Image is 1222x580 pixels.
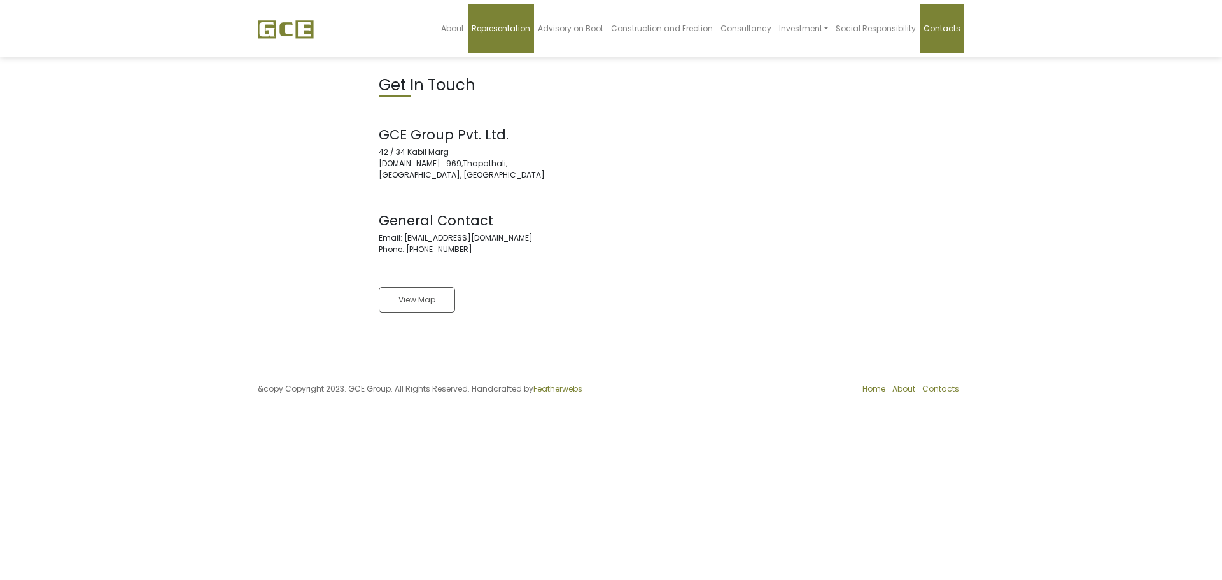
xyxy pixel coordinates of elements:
[533,383,582,394] a: Featherwebs
[924,23,960,34] span: Contacts
[468,4,534,53] a: Representation
[258,20,314,39] img: GCE Group
[379,127,601,181] address: 42 / 34 Kabil Marg [DOMAIN_NAME] : 969,Thapathali, [GEOGRAPHIC_DATA], [GEOGRAPHIC_DATA]
[832,4,920,53] a: Social Responsibility
[538,23,603,34] span: Advisory on Boot
[779,23,822,34] span: Investment
[472,23,530,34] span: Representation
[379,127,601,143] h3: GCE Group Pvt. Ltd.
[437,4,468,53] a: About
[248,383,611,402] div: &copy Copyright 2023. GCE Group. All Rights Reserved. Handcrafted by
[922,383,959,394] a: Contacts
[836,23,916,34] span: Social Responsibility
[611,23,713,34] span: Construction and Erection
[862,383,885,394] a: Home
[379,76,601,95] h2: Get In Touch
[920,4,964,53] a: Contacts
[775,4,832,53] a: Investment
[379,287,455,313] a: View Map
[441,23,464,34] span: About
[892,383,915,394] a: About
[720,23,771,34] span: Consultancy
[379,213,601,255] address: Email: [EMAIL_ADDRESS][DOMAIN_NAME] Phone: [PHONE_NUMBER]
[379,213,601,229] h3: General Contact
[534,4,607,53] a: Advisory on Boot
[607,4,717,53] a: Construction and Erection
[717,4,775,53] a: Consultancy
